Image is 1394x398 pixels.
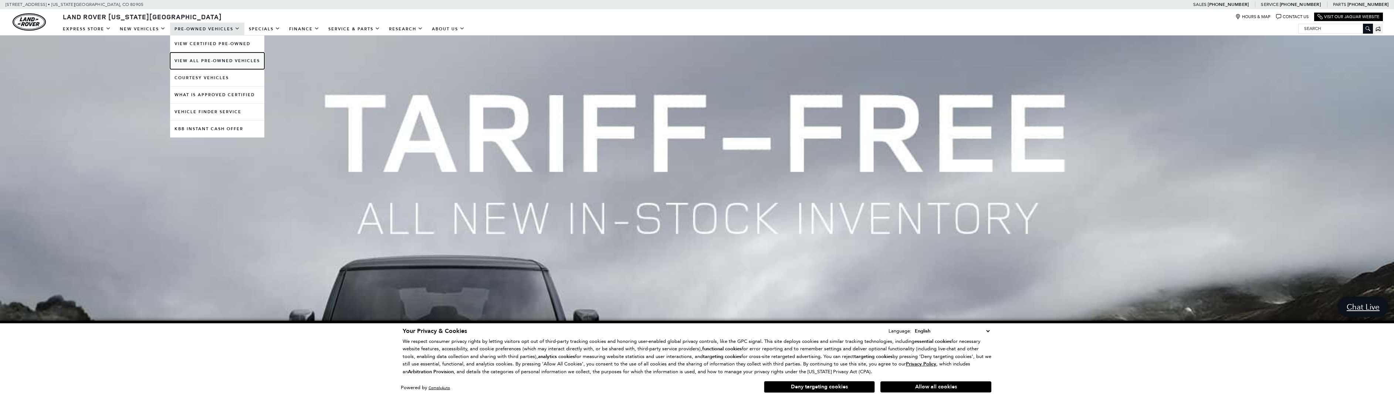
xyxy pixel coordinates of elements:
[285,23,324,36] a: Finance
[1193,2,1207,7] span: Sales
[403,327,467,335] span: Your Privacy & Cookies
[13,13,46,31] img: Land Rover
[385,23,427,36] a: Research
[1343,302,1383,312] span: Chat Live
[170,121,264,137] a: KBB Instant Cash Offer
[889,328,911,333] div: Language:
[1261,2,1278,7] span: Service
[58,12,226,21] a: Land Rover [US_STATE][GEOGRAPHIC_DATA]
[170,23,244,36] a: Pre-Owned Vehicles
[408,368,454,375] strong: Arbitration Provision
[764,381,875,393] button: Deny targeting cookies
[1333,2,1346,7] span: Parts
[170,104,264,120] a: Vehicle Finder Service
[13,13,46,31] a: land-rover
[1299,24,1373,33] input: Search
[854,353,893,360] strong: targeting cookies
[880,381,991,392] button: Allow all cookies
[244,23,285,36] a: Specials
[1280,1,1321,7] a: [PHONE_NUMBER]
[906,361,936,367] u: Privacy Policy
[1338,297,1388,317] a: Chat Live
[703,353,741,360] strong: targeting cookies
[906,361,936,367] a: Privacy Policy
[1208,1,1249,7] a: [PHONE_NUMBER]
[6,2,143,7] a: [STREET_ADDRESS] • [US_STATE][GEOGRAPHIC_DATA], CO 80905
[170,53,264,69] a: View All Pre-Owned Vehicles
[324,23,385,36] a: Service & Parts
[702,345,742,352] strong: functional cookies
[401,385,450,390] div: Powered by
[1347,1,1388,7] a: [PHONE_NUMBER]
[170,70,264,86] a: Courtesy Vehicles
[63,12,222,21] span: Land Rover [US_STATE][GEOGRAPHIC_DATA]
[1357,319,1372,341] div: Next
[403,338,991,376] p: We respect consumer privacy rights by letting visitors opt out of third-party tracking cookies an...
[913,327,991,335] select: Language Select
[170,36,264,52] a: View Certified Pre-Owned
[429,385,450,390] a: ComplyAuto
[538,353,575,360] strong: analytics cookies
[914,338,951,345] strong: essential cookies
[22,319,37,341] div: Previous
[170,87,264,103] a: What Is Approved Certified
[1317,14,1380,20] a: Visit Our Jaguar Website
[427,23,469,36] a: About Us
[1276,14,1309,20] a: Contact Us
[1235,14,1270,20] a: Hours & Map
[115,23,170,36] a: New Vehicles
[58,23,469,36] nav: Main Navigation
[58,23,115,36] a: EXPRESS STORE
